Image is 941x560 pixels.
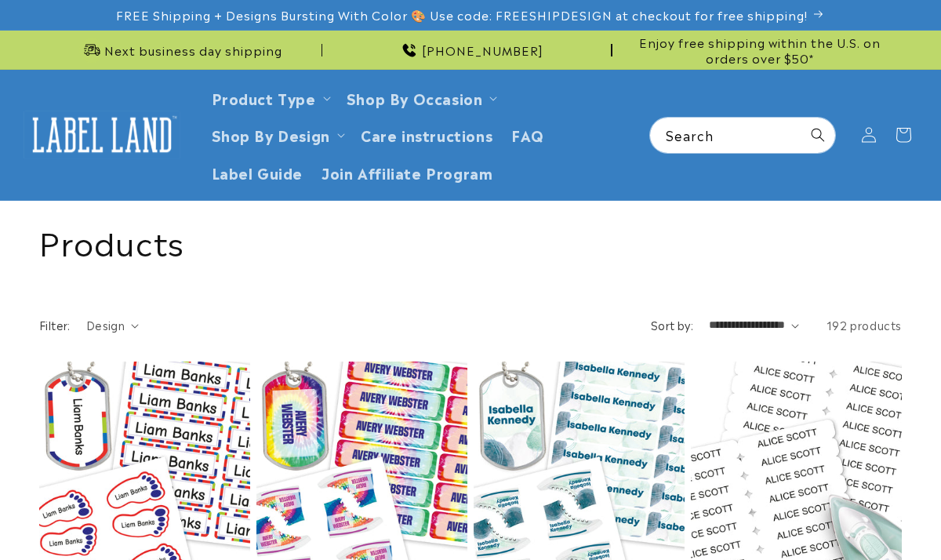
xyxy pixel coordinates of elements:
summary: Product Type [202,79,337,116]
button: Search [801,118,835,152]
a: FAQ [502,116,554,153]
span: Next business day shipping [104,42,282,58]
summary: Shop By Design [202,116,351,153]
summary: Shop By Occasion [337,79,504,116]
a: Care instructions [351,116,502,153]
span: Enjoy free shipping within the U.S. on orders over $50* [619,35,902,65]
h2: Filter: [39,317,71,333]
span: [PHONE_NUMBER] [422,42,543,58]
a: Product Type [212,87,316,108]
div: Announcement [39,31,322,69]
span: Shop By Occasion [347,89,483,107]
span: 192 products [827,317,902,333]
span: FAQ [511,125,544,144]
a: Shop By Design [212,124,330,145]
span: Design [86,317,125,333]
a: Label Guide [202,154,313,191]
a: Label Land [18,104,187,165]
summary: Design (0 selected) [86,317,139,333]
div: Announcement [329,31,612,69]
span: Care instructions [361,125,492,144]
span: Join Affiliate Program [322,163,492,181]
span: Label Guide [212,163,303,181]
h1: Products [39,220,902,261]
a: Join Affiliate Program [312,154,502,191]
div: Announcement [619,31,902,69]
label: Sort by: [651,317,693,333]
span: FREE Shipping + Designs Bursting With Color 🎨 Use code: FREESHIPDESIGN at checkout for free shipp... [116,7,808,23]
img: Label Land [24,111,180,159]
